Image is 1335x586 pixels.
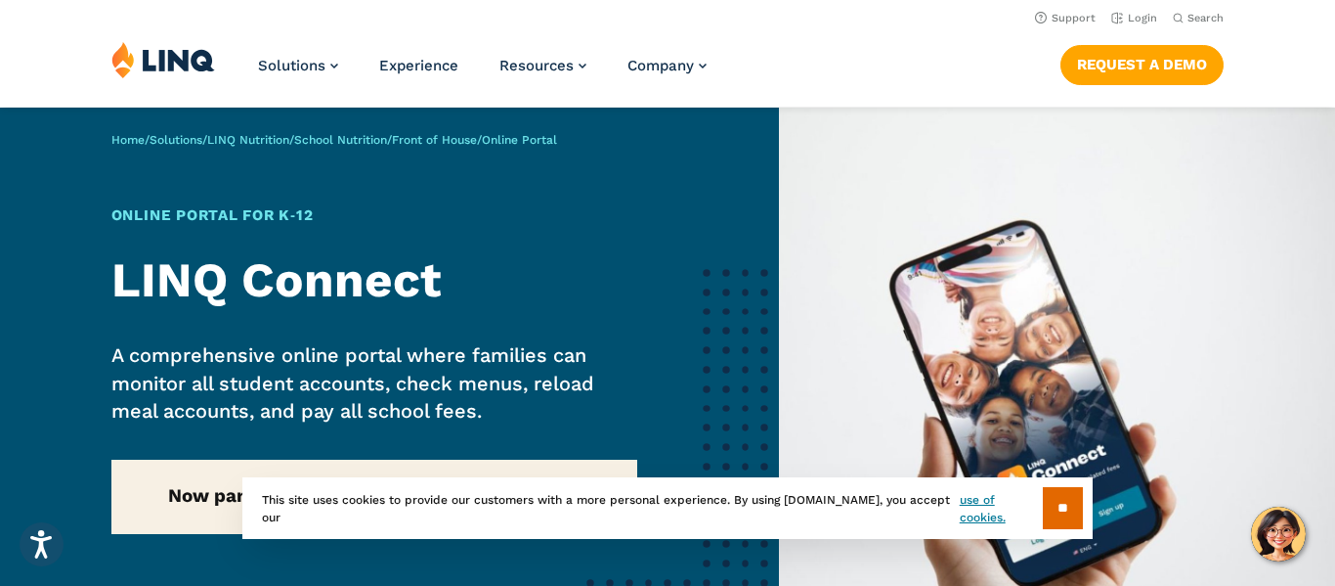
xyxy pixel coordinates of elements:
[1173,11,1224,25] button: Open Search Bar
[1060,45,1224,84] a: Request a Demo
[258,57,325,74] span: Solutions
[207,133,289,147] a: LINQ Nutrition
[242,477,1093,539] div: This site uses cookies to provide our customers with a more personal experience. By using [DOMAIN...
[1035,12,1096,24] a: Support
[258,41,707,106] nav: Primary Navigation
[392,133,477,147] a: Front of House
[1060,41,1224,84] nav: Button Navigation
[150,133,202,147] a: Solutions
[1111,12,1157,24] a: Login
[627,57,707,74] a: Company
[627,57,694,74] span: Company
[379,57,458,74] a: Experience
[294,133,387,147] a: School Nutrition
[499,57,586,74] a: Resources
[960,491,1043,526] a: use of cookies.
[168,484,581,507] strong: Now part of our new
[111,204,637,227] h1: Online Portal for K‑12
[111,341,637,426] p: A comprehensive online portal where families can monitor all student accounts, check menus, reloa...
[111,41,215,78] img: LINQ | K‑12 Software
[482,133,557,147] span: Online Portal
[258,57,338,74] a: Solutions
[1251,507,1306,562] button: Hello, have a question? Let’s chat.
[111,133,145,147] a: Home
[499,57,574,74] span: Resources
[111,251,442,308] strong: LINQ Connect
[111,133,557,147] span: / / / / /
[1187,12,1224,24] span: Search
